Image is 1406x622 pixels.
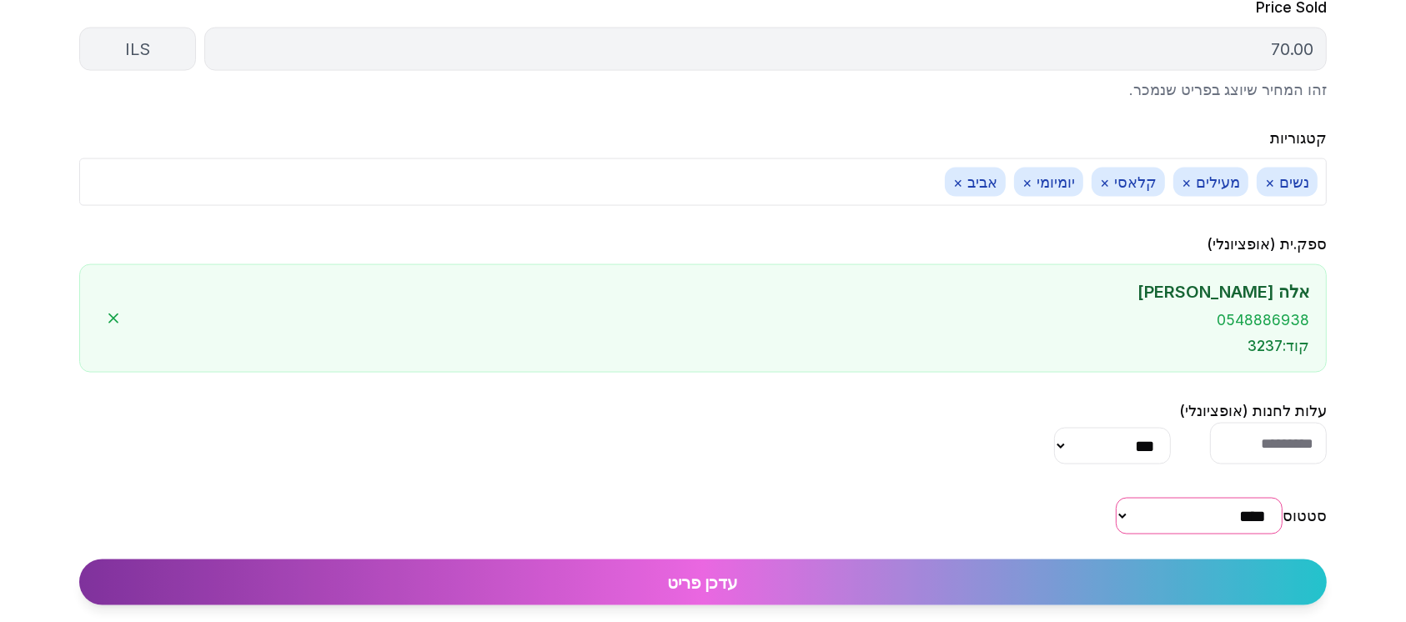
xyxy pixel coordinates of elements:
[79,79,1327,100] p: זהו המחיר שיוצג בפריט שנמכר.
[79,559,1327,605] button: עדכן פריט
[1179,402,1327,419] label: עלות לחנות (אופציונלי)
[130,311,1309,329] div: 0548886938
[1182,172,1192,193] button: ×
[130,337,1309,355] div: קוד : 3237
[1014,168,1083,197] span: יומיומי
[130,282,1309,303] div: אלה [PERSON_NAME]
[1092,168,1165,197] span: קלאסי
[1270,129,1327,147] label: קטגוריות
[1207,235,1327,253] label: ספק.ית (אופציונלי)
[97,302,130,335] button: הסר ספק.ית
[204,28,1327,71] div: 70.00
[1283,507,1327,524] label: סטטוס
[953,172,963,193] button: ×
[79,28,196,71] div: ILS
[945,168,1006,197] span: אביב
[1100,172,1110,193] button: ×
[1265,172,1275,193] button: ×
[1257,168,1318,197] span: נשים
[1022,172,1032,193] button: ×
[1173,168,1248,197] span: מעילים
